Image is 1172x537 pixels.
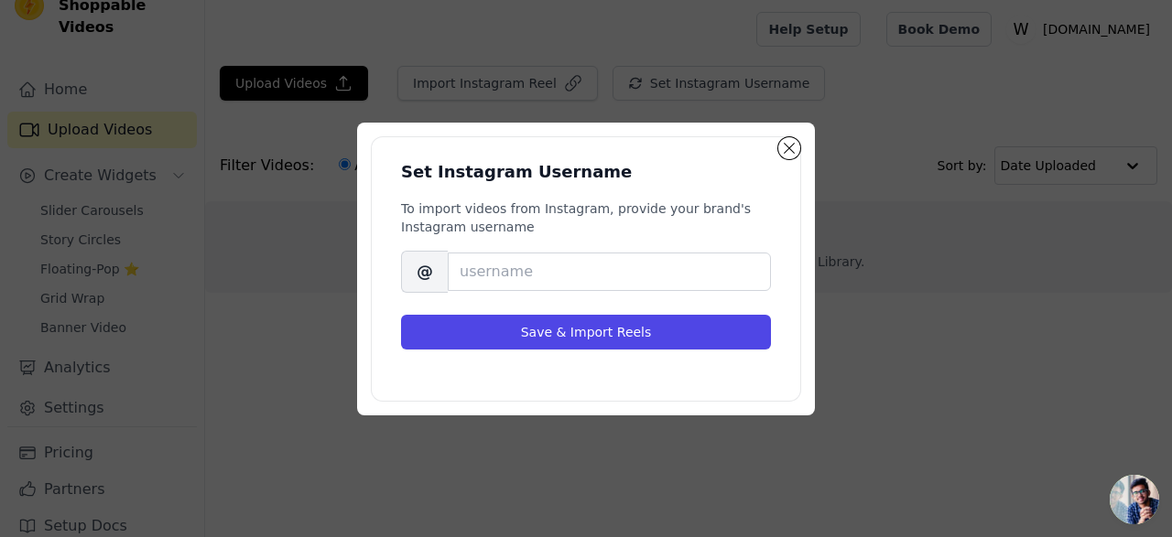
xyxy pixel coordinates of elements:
[401,251,448,293] span: @
[401,199,771,236] p: To import videos from Instagram, provide your brand's Instagram username
[778,137,800,159] button: Close modal
[448,252,771,291] input: username
[1110,475,1159,524] a: Open chat
[401,159,771,185] h3: Set Instagram Username
[401,315,771,349] button: Save & Import Reels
